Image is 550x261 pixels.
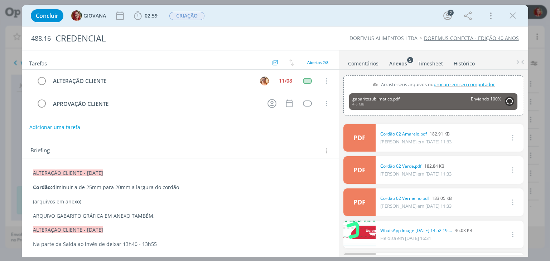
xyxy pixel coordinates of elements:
[279,78,292,83] div: 11/08
[380,163,421,169] a: Cordão 02 Verde.pdf
[260,77,269,85] img: V
[448,10,454,16] div: 2
[36,13,58,19] span: Concluir
[33,226,103,233] span: ALTERAÇÃO CLIENTE - [DATE]
[33,169,103,176] span: ALTERAÇÃO CLIENTE - [DATE]
[434,81,495,88] span: procure em seu computador
[442,10,453,21] button: 2
[307,60,328,65] span: Abertas 2/8
[31,35,51,43] span: 488.16
[380,171,452,177] span: [PERSON_NAME] em [DATE] 11:33
[380,138,452,145] span: [PERSON_NAME] em [DATE] 11:33
[418,57,443,67] a: Timesheet
[52,30,313,47] div: CREDENCIAL
[380,195,429,202] a: Cordão 02 Vermelho.pdf
[29,58,47,67] span: Tarefas
[30,146,50,156] span: Briefing
[380,227,452,234] a: WhatsApp Image [DATE] 14.52.19.jpeg
[380,131,427,137] a: Cordão 02 Amarelo.pdf
[343,188,376,216] a: PDF
[145,12,158,19] span: 02:59
[31,9,63,22] button: Concluir
[380,195,452,202] div: 183.05 KB
[380,227,472,234] div: 36.03 KB
[380,235,431,241] span: Heloisa em [DATE] 16:31
[71,10,106,21] button: GGIOVANA
[343,124,376,152] a: PDF
[50,77,253,85] div: ALTERAÇÃO CLIENTE
[259,75,270,86] button: V
[348,57,379,67] a: Comentários
[289,59,294,66] img: arrow-down-up.svg
[33,212,328,220] p: ARQUIVO GABARITO GRÁFICA EM ANEXO TAMBÉM.
[22,5,528,257] div: dialog
[33,198,328,205] p: (arquivos em anexo)
[83,13,106,18] span: GIOVANA
[453,57,475,67] a: Histórico
[424,35,519,41] a: DOREMUS CONECTA - EDIÇÃO 40 ANOS
[380,203,452,209] span: [PERSON_NAME] em [DATE] 11:33
[33,184,52,191] strong: Cordão:
[380,163,452,169] div: 182.84 KB
[33,184,328,191] p: diminuir a de 25mm para 20mm a largura do cordão
[169,11,205,20] button: CRIAÇÃO
[407,57,413,63] sup: 5
[71,10,82,21] img: G
[132,10,159,21] button: 02:59
[343,156,376,184] a: PDF
[380,131,452,137] div: 182.91 KB
[33,241,328,248] p: Na parte da Saída ao invés de deixar 13h40 - 13h55
[389,60,407,67] div: Anexos
[29,121,81,134] button: Adicionar uma tarefa
[169,12,204,20] span: CRIAÇÃO
[349,35,418,41] a: DOREMUS ALIMENTOS LTDA
[370,80,497,89] label: Arraste seus arquivos ou
[50,99,261,108] div: APROVAÇÃO CLIENTE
